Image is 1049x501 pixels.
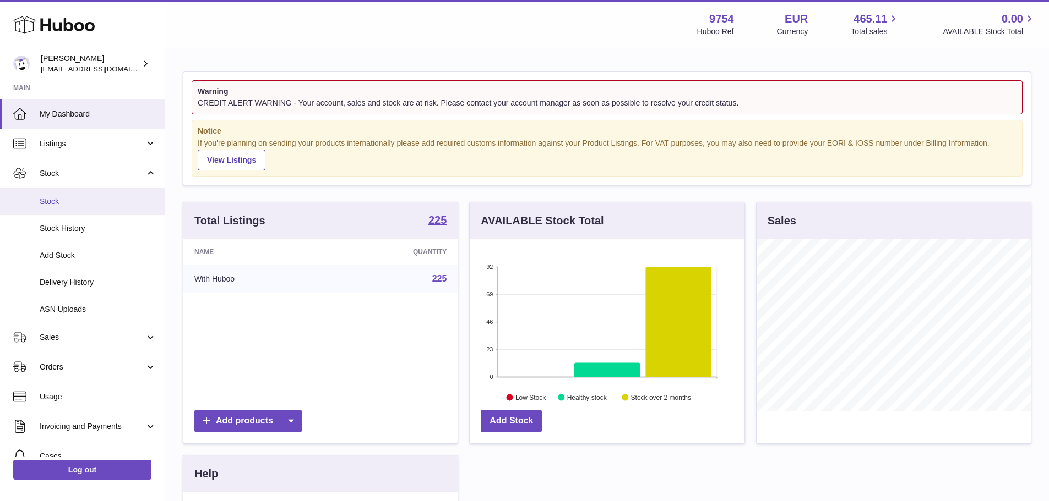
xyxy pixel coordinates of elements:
[198,86,1017,97] strong: Warning
[13,56,30,72] img: internalAdmin-9754@internal.huboo.com
[40,362,145,372] span: Orders
[183,239,328,265] th: Name
[328,239,458,265] th: Quantity
[709,12,734,26] strong: 9754
[854,12,887,26] span: 465.11
[40,223,156,234] span: Stock History
[515,394,546,401] text: Low Stock
[490,373,493,380] text: 0
[40,451,156,461] span: Cases
[567,394,607,401] text: Healthy stock
[198,126,1017,136] strong: Notice
[432,274,447,283] a: 225
[194,410,302,432] a: Add products
[428,214,447,228] a: 225
[768,213,796,228] h3: Sales
[487,291,493,298] text: 69
[697,26,734,37] div: Huboo Ref
[183,265,328,293] td: With Huboo
[41,53,140,74] div: [PERSON_NAME]
[194,466,218,481] h3: Help
[851,26,900,37] span: Total sales
[198,98,1017,108] div: CREDIT ALERT WARNING - Your account, sales and stock are at risk. Please contact your account man...
[777,26,808,37] div: Currency
[40,109,156,119] span: My Dashboard
[198,138,1017,171] div: If you're planning on sending your products internationally please add required customs informati...
[40,196,156,207] span: Stock
[40,392,156,402] span: Usage
[40,277,156,288] span: Delivery History
[785,12,808,26] strong: EUR
[631,394,691,401] text: Stock over 2 months
[194,213,265,228] h3: Total Listings
[40,250,156,261] span: Add Stock
[487,346,493,353] text: 23
[40,332,145,343] span: Sales
[943,12,1036,37] a: 0.00 AVAILABLE Stock Total
[40,139,145,149] span: Listings
[487,318,493,325] text: 46
[40,304,156,315] span: ASN Uploads
[487,263,493,270] text: 92
[481,410,542,432] a: Add Stock
[943,26,1036,37] span: AVAILABLE Stock Total
[851,12,900,37] a: 465.11 Total sales
[40,421,145,432] span: Invoicing and Payments
[428,214,447,225] strong: 225
[41,64,162,73] span: [EMAIL_ADDRESS][DOMAIN_NAME]
[198,150,265,170] a: View Listings
[481,213,604,228] h3: AVAILABLE Stock Total
[40,168,145,179] span: Stock
[13,460,151,480] a: Log out
[1002,12,1023,26] span: 0.00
